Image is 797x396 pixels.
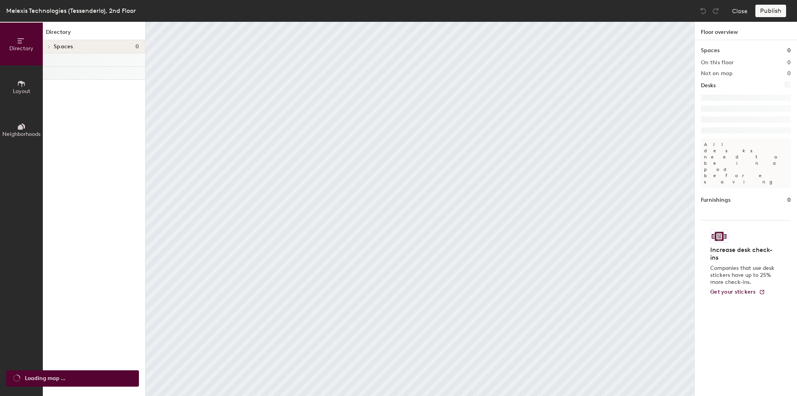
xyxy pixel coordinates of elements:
a: Get your stickers [710,289,765,296]
h1: 0 [787,196,791,204]
p: All desks need to be in a pod before saving [701,138,791,188]
h2: 0 [787,70,791,77]
img: Redo [712,7,720,15]
span: Layout [13,88,30,95]
p: Companies that use desk stickers have up to 25% more check-ins. [710,265,777,286]
h4: Increase desk check-ins [710,246,777,262]
span: Neighborhoods [2,131,40,137]
h1: Furnishings [701,196,730,204]
button: Close [732,5,748,17]
h1: Floor overview [695,22,797,40]
span: Directory [9,45,33,52]
div: Melexis Technologies (Tessenderlo), 2nd Floor [6,6,136,16]
canvas: Map [146,22,694,396]
h1: Spaces [701,46,720,55]
span: 0 [135,44,139,50]
img: Sticker logo [710,230,728,243]
h2: On this floor [701,60,734,66]
h1: Desks [701,81,716,90]
img: Undo [699,7,707,15]
span: Loading map ... [25,374,65,383]
h1: 0 [787,46,791,55]
h2: Not on map [701,70,732,77]
span: Spaces [54,44,73,50]
h2: 0 [787,60,791,66]
span: Get your stickers [710,289,756,295]
h1: Directory [43,28,145,40]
